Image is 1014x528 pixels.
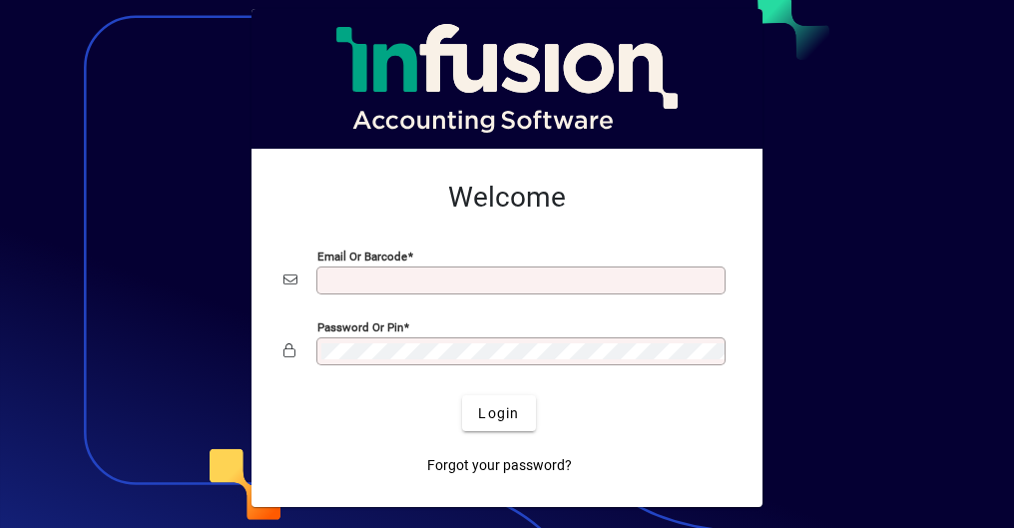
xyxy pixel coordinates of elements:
a: Forgot your password? [419,447,580,483]
h2: Welcome [283,181,731,215]
span: Forgot your password? [427,455,572,476]
mat-label: Password or Pin [317,320,403,334]
span: Login [478,403,519,424]
mat-label: Email or Barcode [317,250,407,264]
button: Login [462,395,535,431]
